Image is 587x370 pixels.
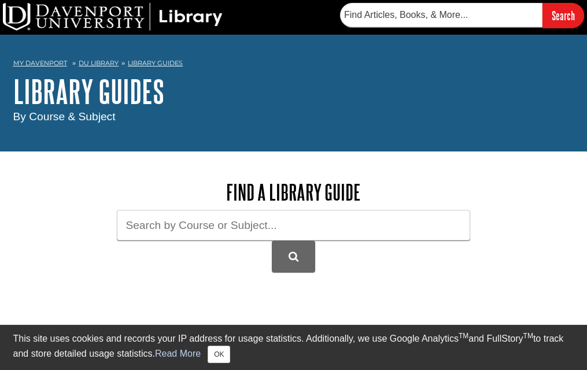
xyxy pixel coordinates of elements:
[13,58,67,68] a: My Davenport
[340,3,584,28] form: Searches DU Library's articles, books, and more
[13,74,574,109] h1: Library Guides
[289,251,298,262] i: Search Library Guides
[340,3,542,27] input: Find Articles, Books, & More...
[155,349,201,358] a: Read More
[208,346,230,363] button: Close
[128,59,183,67] a: Library Guides
[3,3,223,31] img: DU Library
[272,240,315,272] button: DU Library Guides Search
[459,332,468,340] sup: TM
[109,180,478,204] h2: Find a Library Guide
[542,3,584,28] input: Search
[13,332,574,363] div: This site uses cookies and records your IP address for usage statistics. Additionally, we use Goo...
[79,59,119,67] a: DU Library
[523,332,533,340] sup: TM
[117,210,470,240] input: Search by Course or Subject...
[13,109,574,125] div: By Course & Subject
[13,55,574,74] nav: breadcrumb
